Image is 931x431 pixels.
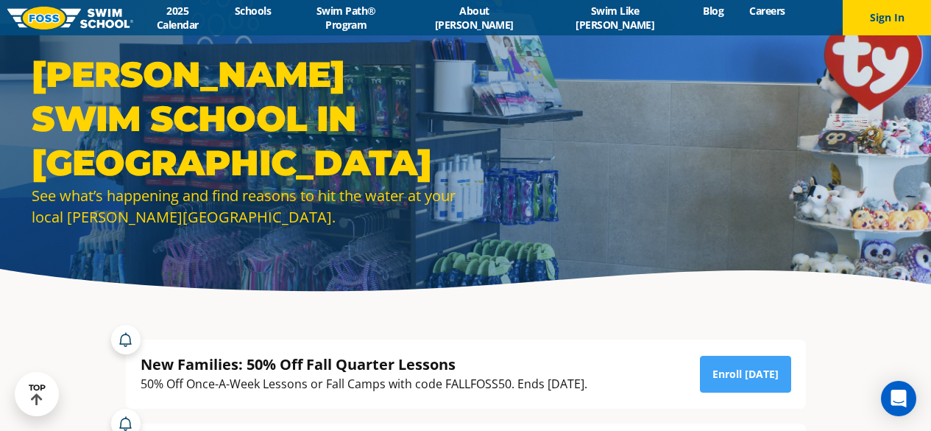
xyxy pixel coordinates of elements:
a: Careers [737,4,798,18]
div: Open Intercom Messenger [881,381,916,416]
a: Swim Path® Program [284,4,408,32]
a: Enroll [DATE] [700,356,791,393]
a: 2025 Calendar [133,4,222,32]
a: Blog [690,4,737,18]
h1: [PERSON_NAME] Swim School in [GEOGRAPHIC_DATA] [32,52,459,185]
div: See what’s happening and find reasons to hit the water at your local [PERSON_NAME][GEOGRAPHIC_DATA]. [32,185,459,228]
a: About [PERSON_NAME] [408,4,540,32]
div: 50% Off Once-A-Week Lessons or Fall Camps with code FALLFOSS50. Ends [DATE]. [141,374,587,394]
img: FOSS Swim School Logo [7,7,133,29]
div: TOP [29,383,46,406]
div: New Families: 50% Off Fall Quarter Lessons [141,354,587,374]
a: Swim Like [PERSON_NAME] [540,4,690,32]
a: Schools [222,4,284,18]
